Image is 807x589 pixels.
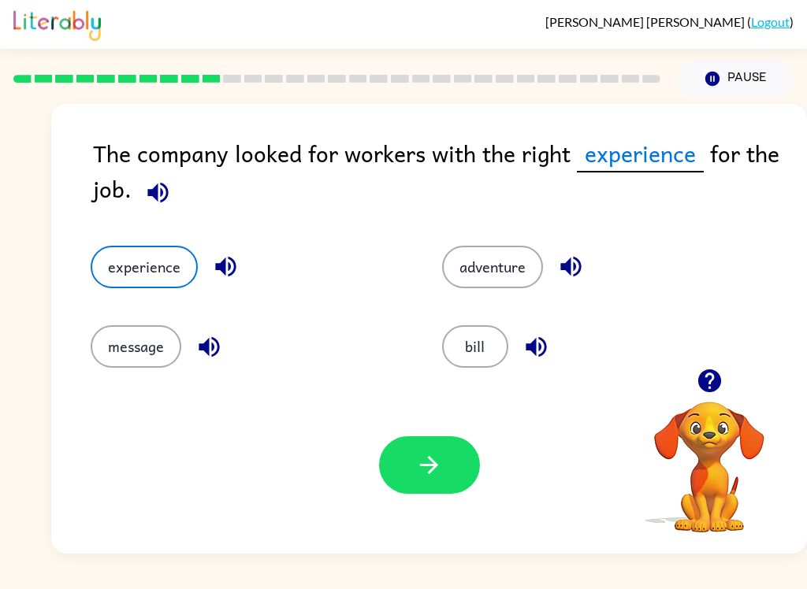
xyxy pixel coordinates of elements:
div: The company looked for workers with the right for the job. [93,135,807,214]
button: experience [91,246,198,288]
button: message [91,325,181,368]
a: Logout [751,14,790,29]
span: experience [577,135,704,172]
button: adventure [442,246,543,288]
img: Literably [13,6,101,41]
button: Pause [679,61,794,97]
span: [PERSON_NAME] [PERSON_NAME] [545,14,747,29]
button: bill [442,325,508,368]
video: Your browser must support playing .mp4 files to use Literably. Please try using another browser. [630,377,788,535]
div: ( ) [545,14,794,29]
